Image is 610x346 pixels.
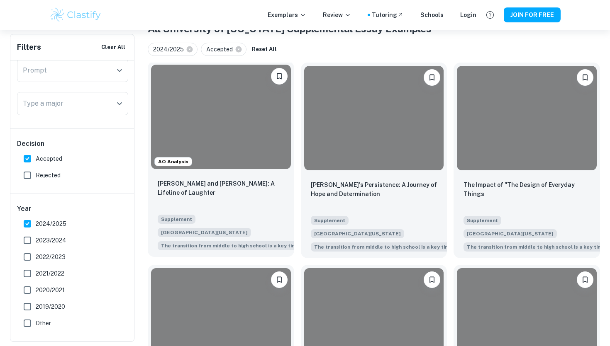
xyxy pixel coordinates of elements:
button: JOIN FOR FREE [504,7,561,22]
a: Schools [420,10,444,19]
span: Supplement [311,216,349,225]
button: Please log in to bookmark exemplars [424,69,440,86]
button: Open [114,98,125,109]
span: Supplement [464,216,501,225]
h6: Decision [17,139,128,149]
button: Help and Feedback [483,8,497,22]
span: 2020/2021 [36,286,65,295]
button: Please log in to bookmark exemplars [271,271,288,288]
span: The transition from middle to high school is a key time for students as they reach new levels of ... [311,242,507,252]
span: 2024/2025 [153,45,188,54]
button: Reset All [250,43,279,56]
div: 2024/2025 [148,43,198,56]
h6: Filters [17,41,41,53]
span: 2023/2024 [36,236,66,245]
span: Accepted [36,154,62,163]
p: Calvin and Hobbes: A Lifeline of Laughter [158,179,284,197]
button: Open [114,65,125,76]
span: [GEOGRAPHIC_DATA][US_STATE] [158,228,251,237]
img: Clastify logo [49,7,102,23]
span: Other [36,319,51,328]
button: Please log in to bookmark exemplars [271,68,288,85]
p: Exemplars [268,10,306,19]
a: AO AnalysisPlease log in to bookmark exemplarsCalvin and Hobbes: A Lifeline of LaughterSupplement... [148,63,294,258]
span: Rejected [36,171,61,180]
button: Please log in to bookmark exemplars [577,69,593,86]
a: Please log in to bookmark exemplarsThe Impact of "The Design of Everyday ThingsSupplement[GEOGRAP... [454,63,600,258]
a: Tutoring [372,10,404,19]
p: Sadako's Persistence: A Journey of Hope and Determination [311,180,437,198]
button: Please log in to bookmark exemplars [424,271,440,288]
span: 2022/2023 [36,252,66,261]
a: Please log in to bookmark exemplarsSadako's Persistence: A Journey of Hope and DeterminationSuppl... [301,63,447,258]
span: 2019/2020 [36,302,65,311]
span: The transition from middle to high school is a key time for students as the [314,243,504,251]
span: 2024/2025 [36,219,66,228]
span: The transition from middle to high school is a key time for students as the [161,242,351,249]
span: 2021/2022 [36,269,64,278]
span: AO Analysis [155,158,192,165]
span: [GEOGRAPHIC_DATA][US_STATE] [464,229,557,238]
button: Clear All [99,41,127,53]
span: The transition from middle to high school is a key time for students as they reach new levels of ... [158,240,354,250]
a: Login [460,10,476,19]
p: Review [323,10,351,19]
button: Please log in to bookmark exemplars [577,271,593,288]
div: Accepted [201,43,246,56]
span: Supplement [158,215,195,224]
h6: Year [17,204,128,214]
span: Accepted [206,45,237,54]
p: The Impact of "The Design of Everyday Things [464,180,590,198]
span: [GEOGRAPHIC_DATA][US_STATE] [311,229,404,238]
